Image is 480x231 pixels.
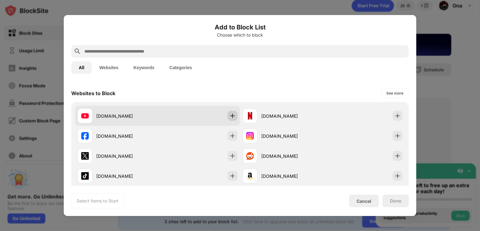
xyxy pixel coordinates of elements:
img: favicons [246,172,254,180]
div: Cancel [357,198,371,204]
button: Websites [92,61,126,74]
div: Select Items to Start [77,198,118,204]
button: Categories [162,61,199,74]
div: Done [390,198,401,203]
div: [DOMAIN_NAME] [96,153,157,159]
div: [DOMAIN_NAME] [96,133,157,139]
div: [DOMAIN_NAME] [96,173,157,179]
img: favicons [246,112,254,120]
img: favicons [81,132,89,140]
img: favicons [81,112,89,120]
img: favicons [246,152,254,160]
img: search.svg [74,48,81,55]
img: favicons [246,132,254,140]
div: Choose which to block [71,33,409,38]
div: [DOMAIN_NAME] [261,153,322,159]
div: [DOMAIN_NAME] [261,113,322,119]
img: favicons [81,172,89,180]
button: Keywords [126,61,162,74]
div: Websites to Block [71,90,115,96]
h6: Add to Block List [71,23,409,32]
button: All [71,61,92,74]
div: [DOMAIN_NAME] [261,133,322,139]
div: See more [386,90,403,96]
div: [DOMAIN_NAME] [261,173,322,179]
img: favicons [81,152,89,160]
div: [DOMAIN_NAME] [96,113,157,119]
